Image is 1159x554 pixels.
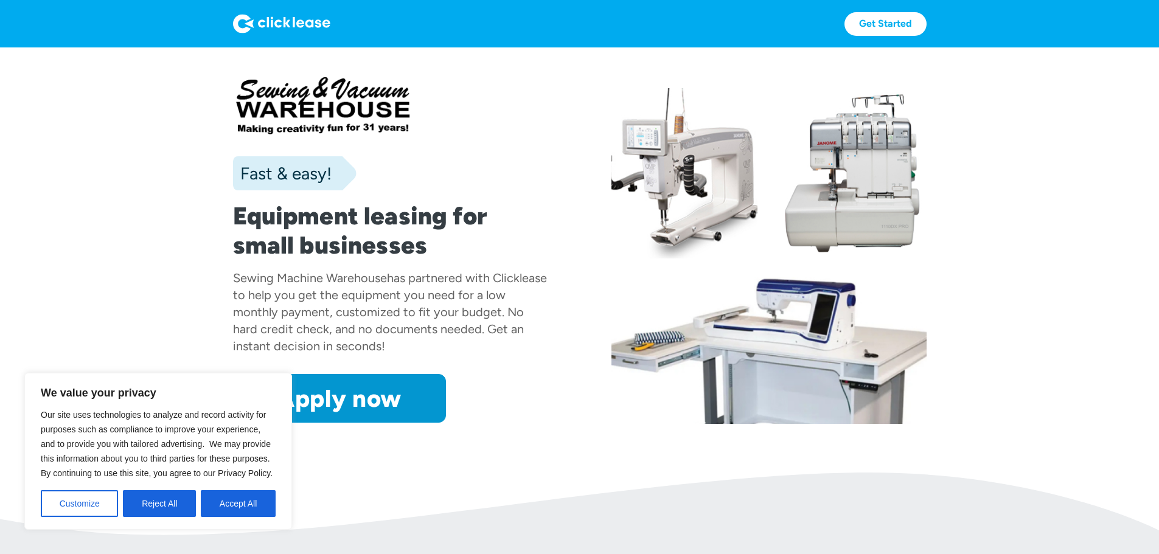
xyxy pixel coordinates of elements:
[201,490,276,517] button: Accept All
[844,12,927,36] a: Get Started
[233,271,547,353] div: has partnered with Clicklease to help you get the equipment you need for a low monthly payment, c...
[233,14,330,33] img: Logo
[24,373,292,530] div: We value your privacy
[41,410,273,478] span: Our site uses technologies to analyze and record activity for purposes such as compliance to impr...
[233,271,387,285] div: Sewing Machine Warehouse
[233,374,446,423] a: Apply now
[123,490,196,517] button: Reject All
[41,386,276,400] p: We value your privacy
[233,161,332,185] div: Fast & easy!
[233,201,548,260] h1: Equipment leasing for small businesses
[41,490,118,517] button: Customize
